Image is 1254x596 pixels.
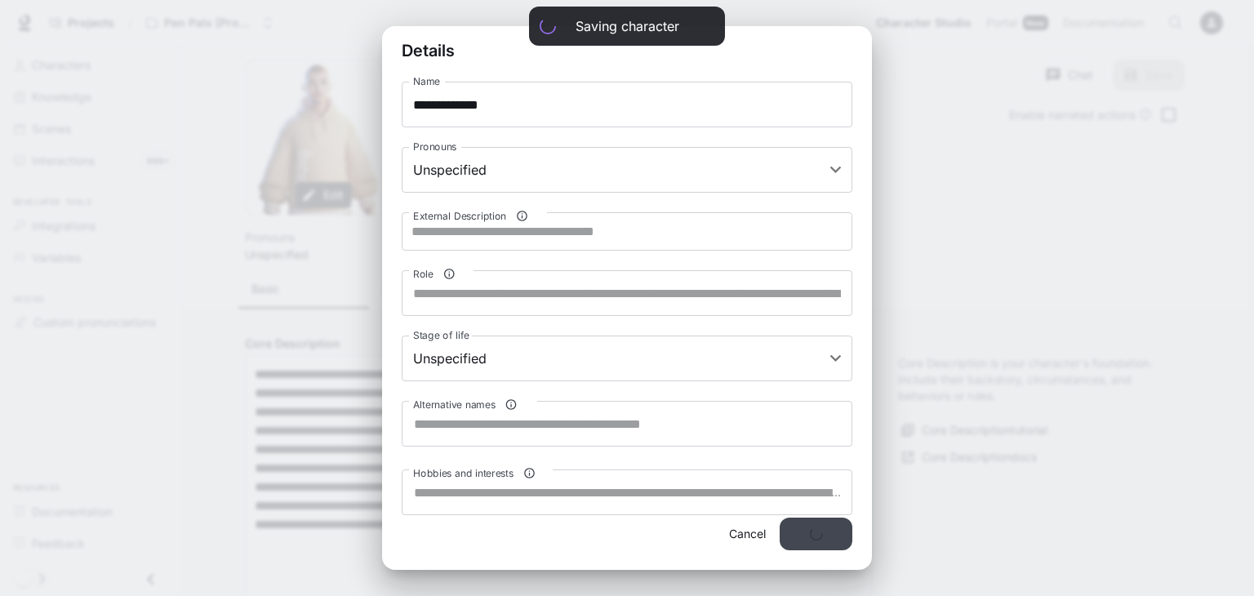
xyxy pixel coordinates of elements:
[721,518,773,550] button: Cancel
[413,328,469,342] label: Stage of life
[438,263,460,285] button: Role
[402,336,852,381] div: Unspecified
[382,26,872,75] h2: Details
[576,16,679,36] div: Saving character
[413,74,440,88] label: Name
[413,267,434,281] span: Role
[511,205,533,227] button: External Description
[518,462,540,484] button: Hobbies and interests
[413,398,496,411] span: Alternative names
[413,140,456,153] label: Pronouns
[413,209,506,223] span: External Description
[402,147,852,193] div: Unspecified
[500,394,522,416] button: Alternative names
[413,466,514,480] span: Hobbies and interests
